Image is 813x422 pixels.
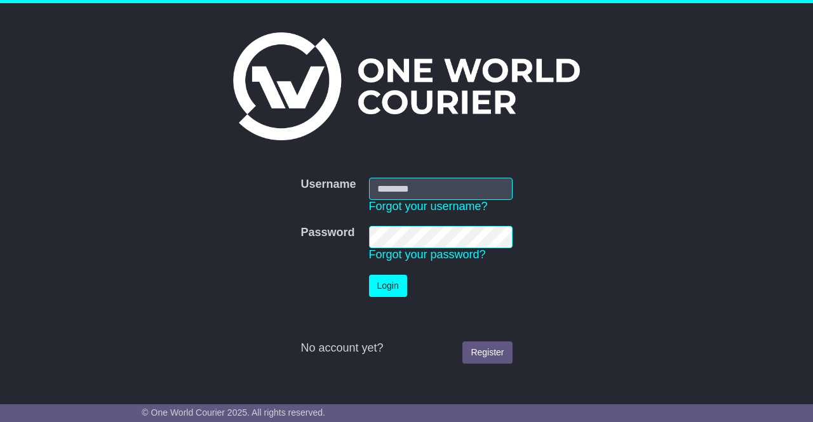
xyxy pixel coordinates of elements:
[300,226,354,240] label: Password
[142,407,325,418] span: © One World Courier 2025. All rights reserved.
[300,178,356,192] label: Username
[233,32,580,140] img: One World
[462,341,512,364] a: Register
[369,275,407,297] button: Login
[300,341,512,355] div: No account yet?
[369,248,486,261] a: Forgot your password?
[369,200,488,213] a: Forgot your username?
